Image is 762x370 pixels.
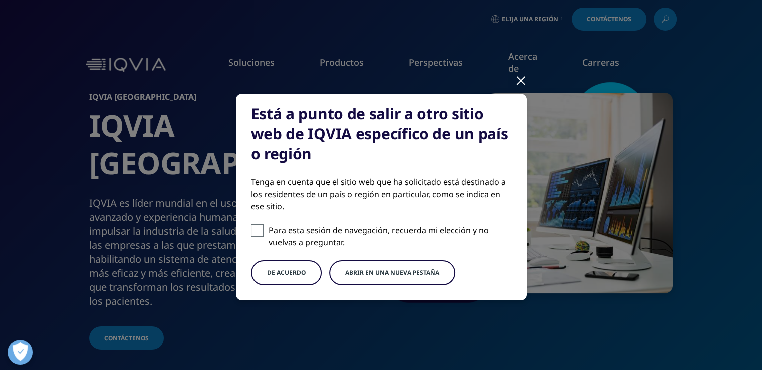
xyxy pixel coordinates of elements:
button: Abrir en una nueva pestaña [329,260,455,285]
font: Abrir en una nueva pestaña [345,268,439,277]
button: DE ACUERDO [251,260,322,285]
font: Tenga en cuenta que el sitio web que ha solicitado está destinado a los residentes de un país o r... [251,176,506,212]
font: Para esta sesión de navegación, recuerda mi elección y no vuelvas a preguntar. [269,225,489,248]
button: Abrir preferencias [8,340,33,365]
font: Está a punto de salir a otro sitio web de IQVIA específico de un país o región [251,103,509,164]
font: DE ACUERDO [267,268,306,277]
